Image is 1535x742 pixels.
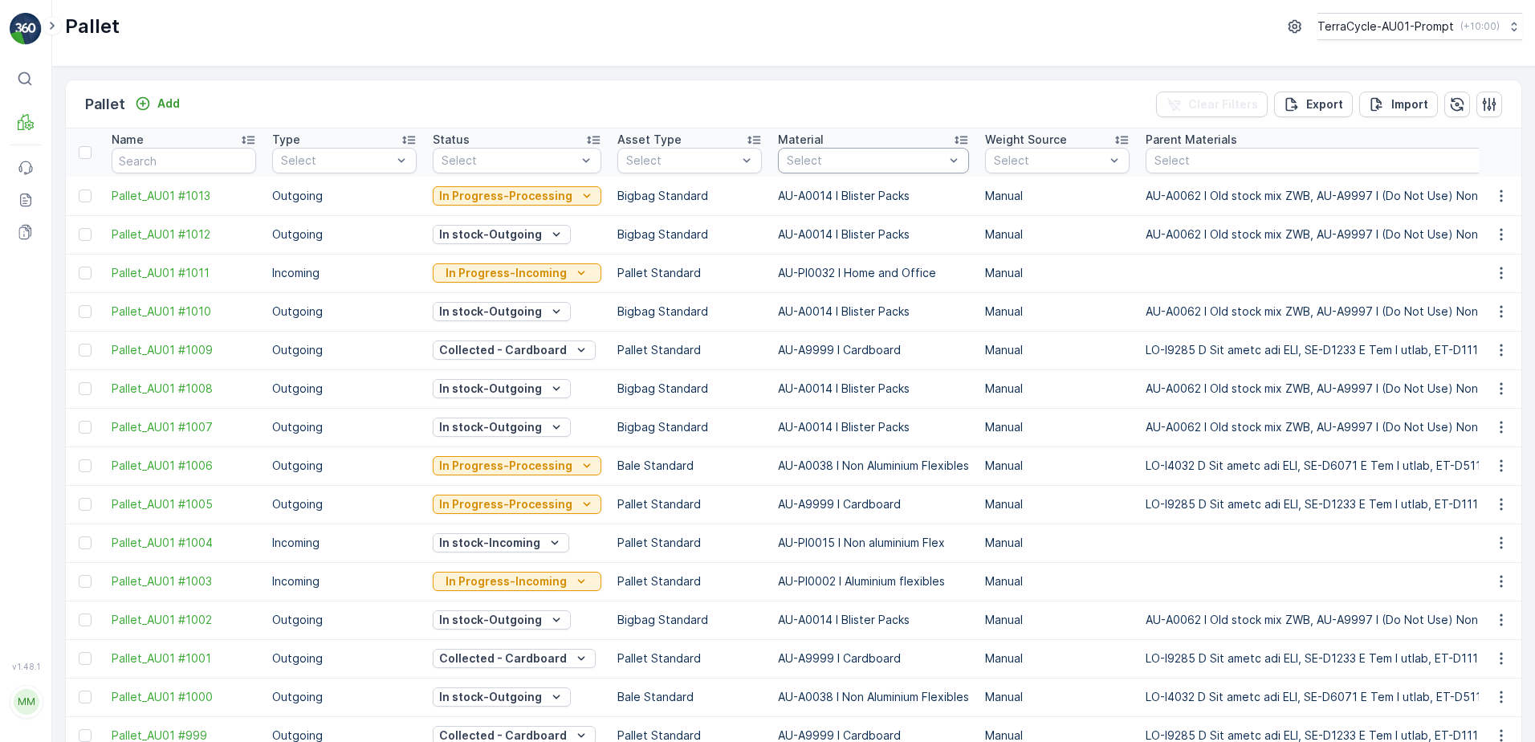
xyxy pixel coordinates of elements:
span: Pallet_AU01 #1000 [112,689,256,705]
div: Toggle Row Selected [79,421,92,434]
p: In stock-Outgoing [439,689,542,705]
div: Toggle Row Selected [79,459,92,472]
a: Pallet_AU01 #1013 [112,188,256,204]
p: Collected - Cardboard [439,650,567,667]
a: Pallet_AU01 #1002 [112,612,256,628]
td: Outgoing [264,408,425,446]
a: Pallet_AU01 #1001 [112,650,256,667]
a: Pallet_AU01 #1011 [112,265,256,281]
div: Toggle Row Selected [79,614,92,626]
button: TerraCycle-AU01-Prompt(+10:00) [1317,13,1522,40]
p: Pallet [85,93,125,116]
div: Toggle Row Selected [79,536,92,549]
td: AU-PI0032 I Home and Office [770,254,977,292]
td: AU-A0014 I Blister Packs [770,215,977,254]
button: In stock-Outgoing [433,610,571,630]
div: Toggle Row Selected [79,729,92,742]
td: Manual [977,678,1138,716]
td: Manual [977,562,1138,601]
div: Toggle Row Selected [79,228,92,241]
p: Select [787,153,944,169]
td: AU-A0014 I Blister Packs [770,177,977,215]
a: Pallet_AU01 #1005 [112,496,256,512]
td: Bigbag Standard [609,369,770,408]
p: In Progress-Incoming [446,573,567,589]
p: In stock-Outgoing [439,226,542,243]
td: Manual [977,639,1138,678]
td: AU-A0014 I Blister Packs [770,601,977,639]
p: In Progress-Processing [439,458,572,474]
td: Outgoing [264,369,425,408]
p: Collected - Cardboard [439,342,567,358]
button: Clear Filters [1156,92,1268,117]
p: In stock-Outgoing [439,304,542,320]
td: Manual [977,446,1138,485]
a: Pallet_AU01 #1004 [112,535,256,551]
td: Pallet Standard [609,331,770,369]
td: Bigbag Standard [609,177,770,215]
td: Pallet Standard [609,485,770,524]
div: Toggle Row Selected [79,305,92,318]
td: Outgoing [264,678,425,716]
button: In stock-Outgoing [433,302,571,321]
td: Manual [977,331,1138,369]
p: In Progress-Processing [439,496,572,512]
button: Export [1274,92,1353,117]
button: In Progress-Processing [433,456,601,475]
div: Toggle Row Selected [79,190,92,202]
p: In stock-Outgoing [439,419,542,435]
td: Manual [977,254,1138,292]
a: Pallet_AU01 #1012 [112,226,256,243]
td: Outgoing [264,639,425,678]
a: Pallet_AU01 #1010 [112,304,256,320]
td: AU-A9999 I Cardboard [770,485,977,524]
td: AU-A0038 I Non Aluminium Flexibles [770,446,977,485]
td: Pallet Standard [609,562,770,601]
button: In stock-Incoming [433,533,569,552]
td: Outgoing [264,485,425,524]
p: Select [626,153,737,169]
div: Toggle Row Selected [79,575,92,588]
input: Search [112,148,256,173]
td: Manual [977,215,1138,254]
p: TerraCycle-AU01-Prompt [1317,18,1454,35]
td: AU-A9999 I Cardboard [770,639,977,678]
a: Pallet_AU01 #1007 [112,419,256,435]
img: logo [10,13,42,45]
td: AU-A0014 I Blister Packs [770,369,977,408]
button: In stock-Outgoing [433,225,571,244]
td: AU-A0014 I Blister Packs [770,292,977,331]
div: Toggle Row Selected [79,498,92,511]
div: Toggle Row Selected [79,691,92,703]
td: Manual [977,408,1138,446]
a: Pallet_AU01 #1008 [112,381,256,397]
td: Manual [977,485,1138,524]
span: v 1.48.1 [10,662,42,671]
div: Toggle Row Selected [79,652,92,665]
p: Clear Filters [1188,96,1258,112]
p: In stock-Outgoing [439,381,542,397]
p: Select [994,153,1105,169]
td: Outgoing [264,446,425,485]
td: Manual [977,292,1138,331]
td: AU-PI0015 I Non aluminium Flex [770,524,977,562]
td: Outgoing [264,292,425,331]
button: In stock-Outgoing [433,687,571,707]
p: Pallet [65,14,120,39]
td: Incoming [264,254,425,292]
td: Bigbag Standard [609,408,770,446]
a: Pallet_AU01 #1006 [112,458,256,474]
td: Outgoing [264,215,425,254]
button: In Progress-Processing [433,186,601,206]
button: MM [10,675,42,729]
a: Pallet_AU01 #1009 [112,342,256,358]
